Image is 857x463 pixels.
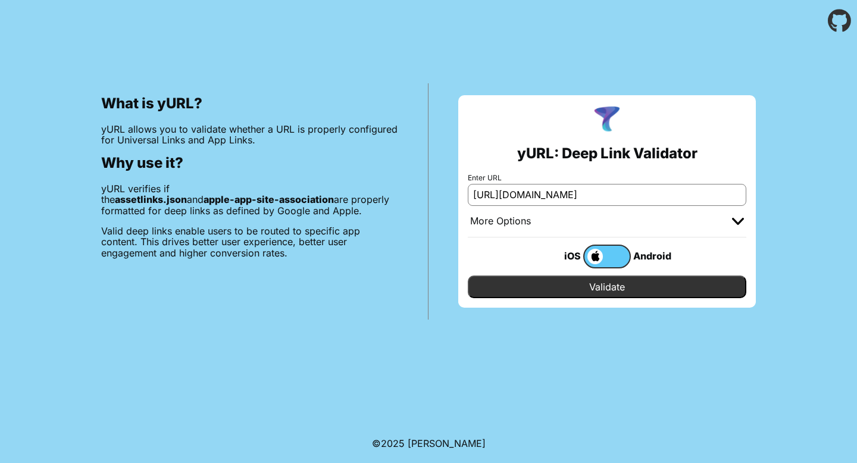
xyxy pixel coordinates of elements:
input: e.g. https://app.chayev.com/xyx [468,184,746,205]
div: iOS [536,248,583,264]
h2: Why use it? [101,155,398,171]
div: More Options [470,215,531,227]
div: Android [631,248,678,264]
p: yURL allows you to validate whether a URL is properly configured for Universal Links and App Links. [101,124,398,146]
h2: What is yURL? [101,95,398,112]
a: Michael Ibragimchayev's Personal Site [408,437,486,449]
img: yURL Logo [592,105,623,136]
footer: © [372,424,486,463]
p: Valid deep links enable users to be routed to specific app content. This drives better user exper... [101,226,398,258]
p: yURL verifies if the and are properly formatted for deep links as defined by Google and Apple. [101,183,398,216]
input: Validate [468,276,746,298]
span: 2025 [381,437,405,449]
h2: yURL: Deep Link Validator [517,145,698,162]
b: apple-app-site-association [204,193,334,205]
b: assetlinks.json [115,193,187,205]
label: Enter URL [468,174,746,182]
img: chevron [732,218,744,225]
